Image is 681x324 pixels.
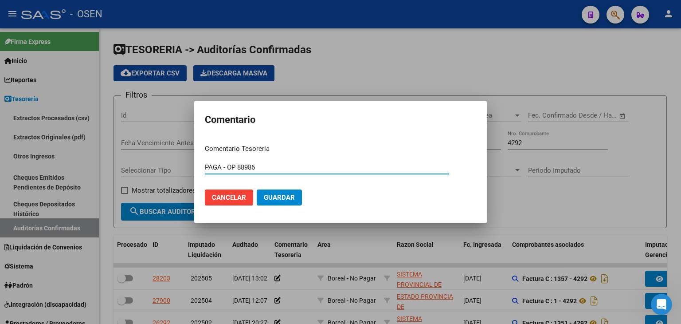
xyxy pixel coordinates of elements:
[205,111,476,128] h2: Comentario
[205,144,476,154] p: Comentario Tesoreria
[205,190,253,205] button: Cancelar
[257,190,302,205] button: Guardar
[212,194,246,202] span: Cancelar
[651,294,672,315] iframe: Intercom live chat
[264,194,295,202] span: Guardar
